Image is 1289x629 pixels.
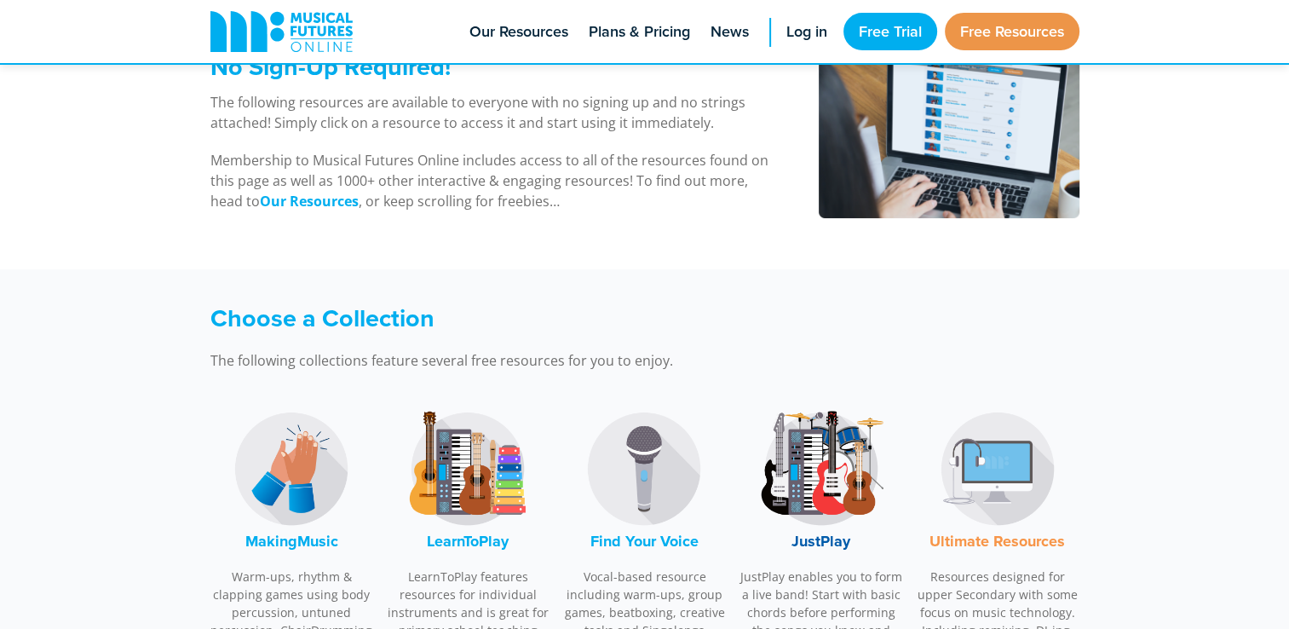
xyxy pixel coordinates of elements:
span: Log in [786,20,827,43]
img: JustPlay Logo [757,405,885,533]
span: News [711,20,749,43]
span: Our Resources [469,20,568,43]
p: Membership to Musical Futures Online includes access to all of the resources found on this page a... [210,150,775,211]
p: The following resources are available to everyone with no signing up and no strings attached! Sim... [210,92,775,133]
font: JustPlay [791,530,850,552]
a: Our Resources [260,192,359,211]
img: Find Your Voice Logo [580,405,708,533]
img: MakingMusic Logo [227,405,355,533]
font: Find Your Voice [590,530,699,552]
a: Free Trial [843,13,937,50]
font: Ultimate Resources [929,530,1065,552]
span: No Sign-Up Required! [210,49,451,84]
img: LearnToPlay Logo [404,405,532,533]
strong: Our Resources [260,192,359,211]
img: Music Technology Logo [934,405,1062,533]
p: The following collections feature several free resources for you to enjoy. [210,350,875,371]
font: MakingMusic [245,530,338,552]
a: Free Resources [945,13,1079,50]
span: Plans & Pricing [589,20,690,43]
font: LearnToPlay [427,530,509,552]
h3: Choose a Collection [210,303,875,333]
